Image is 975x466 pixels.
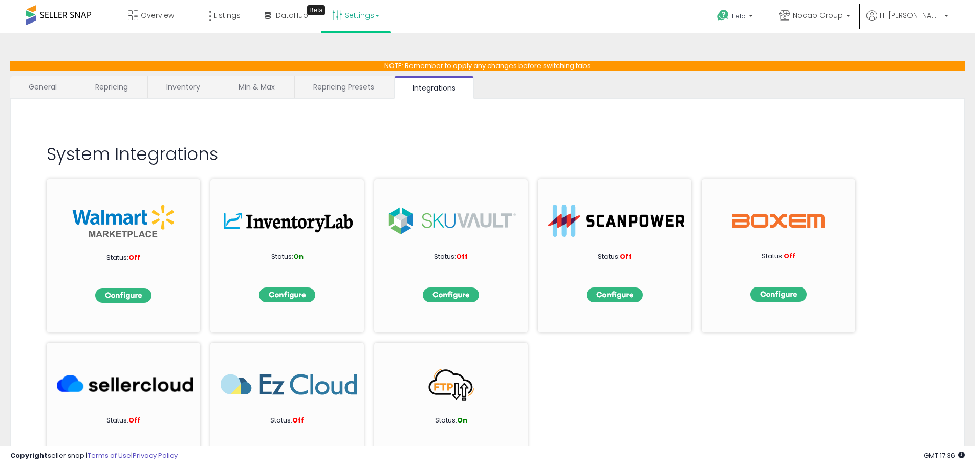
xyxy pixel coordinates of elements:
[423,287,479,302] img: configbtn.png
[880,10,941,20] span: Hi [PERSON_NAME]
[866,10,948,33] a: Hi [PERSON_NAME]
[750,287,807,302] img: configbtn.png
[57,368,193,401] img: SellerCloud_266x63.png
[72,416,175,426] p: Status:
[732,205,825,237] img: Boxem Logo
[717,9,729,22] i: Get Help
[620,252,632,261] span: Off
[236,416,338,426] p: Status:
[72,253,175,263] p: Status:
[384,205,521,237] img: sku.png
[732,12,746,20] span: Help
[394,76,474,99] a: Integrations
[10,61,965,71] p: NOTE: Remember to apply any changes before switching tabs
[88,451,131,460] a: Terms of Use
[221,205,357,237] img: inv.png
[128,253,140,262] span: Off
[456,252,468,261] span: Off
[77,76,146,98] a: Repricing
[10,451,178,461] div: seller snap | |
[10,76,76,98] a: General
[784,251,795,261] span: Off
[793,10,843,20] span: Nocab Group
[292,415,304,425] span: Off
[587,287,643,302] img: configbtn.png
[727,252,830,261] p: Status:
[548,205,684,237] img: ScanPower-logo.png
[293,252,304,261] span: On
[384,368,521,401] img: FTP_266x63.png
[457,415,467,425] span: On
[72,205,175,238] img: walmart_int.png
[236,252,338,262] p: Status:
[47,145,928,164] h2: System Integrations
[276,10,308,20] span: DataHub
[221,368,357,401] img: EzCloud_266x63.png
[307,5,325,15] div: Tooltip anchor
[10,451,48,460] strong: Copyright
[95,288,151,303] img: configbtn.png
[133,451,178,460] a: Privacy Policy
[295,76,393,98] a: Repricing Presets
[214,10,241,20] span: Listings
[259,287,315,302] img: configbtn.png
[220,76,293,98] a: Min & Max
[128,415,140,425] span: Off
[564,252,666,262] p: Status:
[148,76,219,98] a: Inventory
[709,2,763,33] a: Help
[924,451,965,460] span: 2025-08-11 17:36 GMT
[400,416,502,426] p: Status:
[400,252,502,262] p: Status:
[141,10,174,20] span: Overview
